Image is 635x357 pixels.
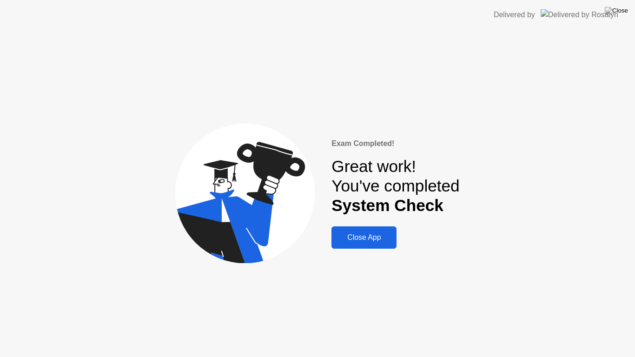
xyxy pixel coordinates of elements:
b: System Check [331,196,443,214]
img: Close [605,7,628,14]
img: Delivered by Rosalyn [541,9,618,20]
div: Exam Completed! [331,138,459,149]
button: Close App [331,226,397,249]
div: Great work! You've completed [331,157,459,216]
div: Close App [334,233,394,242]
div: Delivered by [494,9,535,20]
